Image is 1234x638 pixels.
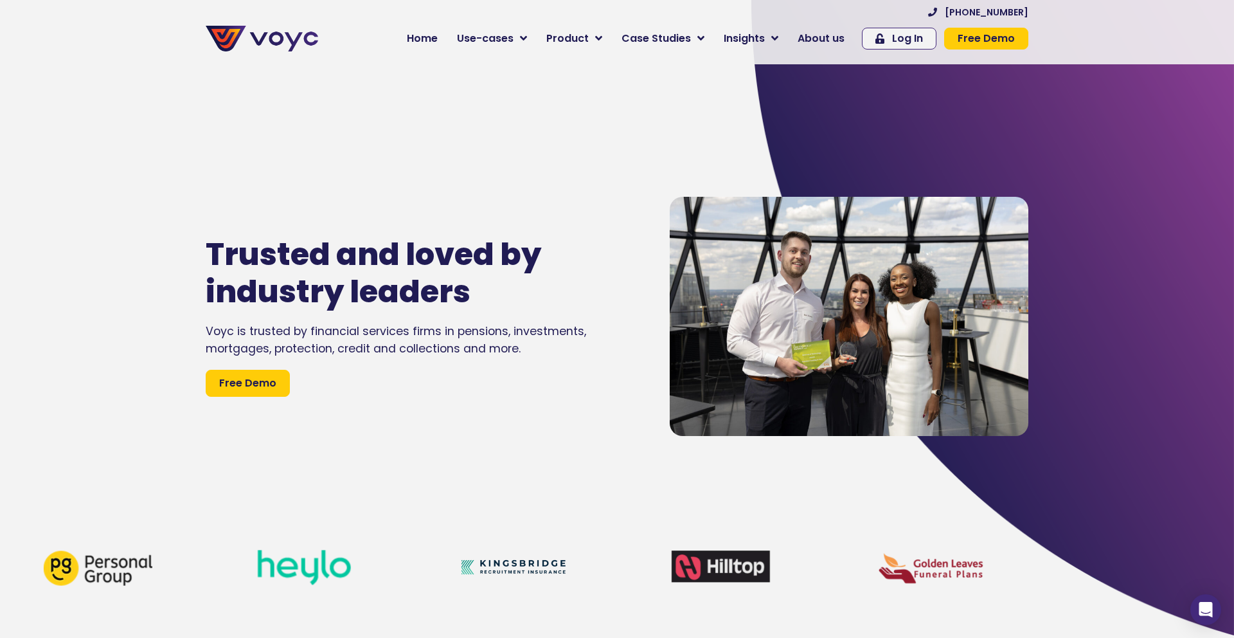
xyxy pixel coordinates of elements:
[788,26,854,51] a: About us
[612,26,714,51] a: Case Studies
[206,26,318,51] img: voyc-full-logo
[219,376,276,391] span: Free Demo
[1190,594,1221,625] div: Open Intercom Messenger
[407,31,438,46] span: Home
[798,31,845,46] span: About us
[928,8,1028,17] a: [PHONE_NUMBER]
[892,33,923,44] span: Log In
[621,31,691,46] span: Case Studies
[206,236,593,310] h1: Trusted and loved by industry leaders
[457,31,514,46] span: Use-cases
[206,323,631,357] div: Voyc is trusted by financial services firms in pensions, investments, mortgages, protection, cred...
[546,31,589,46] span: Product
[397,26,447,51] a: Home
[945,8,1028,17] span: [PHONE_NUMBER]
[958,33,1015,44] span: Free Demo
[714,26,788,51] a: Insights
[944,28,1028,50] a: Free Demo
[537,26,612,51] a: Product
[862,28,936,50] a: Log In
[724,31,765,46] span: Insights
[206,370,290,397] a: Free Demo
[447,26,537,51] a: Use-cases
